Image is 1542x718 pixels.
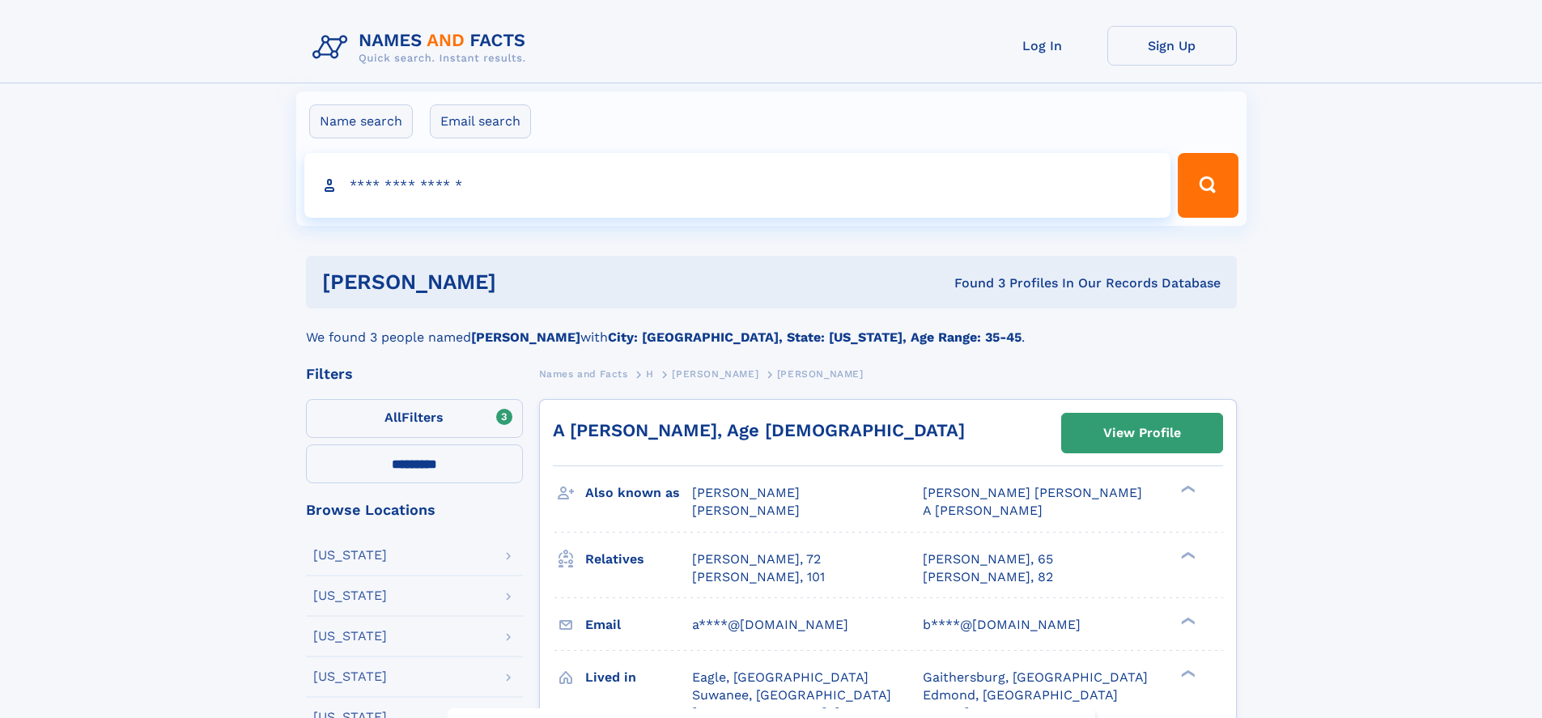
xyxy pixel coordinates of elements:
[1177,484,1196,495] div: ❯
[306,399,523,438] label: Filters
[322,272,725,292] h1: [PERSON_NAME]
[923,568,1053,586] a: [PERSON_NAME], 82
[306,503,523,517] div: Browse Locations
[672,363,758,384] a: [PERSON_NAME]
[313,549,387,562] div: [US_STATE]
[1107,26,1237,66] a: Sign Up
[585,664,692,691] h3: Lived in
[1177,550,1196,560] div: ❯
[692,568,825,586] a: [PERSON_NAME], 101
[553,420,965,440] a: A [PERSON_NAME], Age [DEMOGRAPHIC_DATA]
[585,546,692,573] h3: Relatives
[692,503,800,518] span: [PERSON_NAME]
[306,26,539,70] img: Logo Names and Facts
[313,630,387,643] div: [US_STATE]
[692,669,869,685] span: Eagle, [GEOGRAPHIC_DATA]
[1178,153,1238,218] button: Search Button
[585,479,692,507] h3: Also known as
[1062,414,1222,452] a: View Profile
[313,589,387,602] div: [US_STATE]
[692,687,891,703] span: Suwanee, [GEOGRAPHIC_DATA]
[923,503,1043,518] span: A [PERSON_NAME]
[725,274,1221,292] div: Found 3 Profiles In Our Records Database
[304,153,1171,218] input: search input
[306,367,523,381] div: Filters
[306,308,1237,347] div: We found 3 people named with .
[672,368,758,380] span: [PERSON_NAME]
[923,687,1118,703] span: Edmond, [GEOGRAPHIC_DATA]
[539,363,628,384] a: Names and Facts
[692,485,800,500] span: [PERSON_NAME]
[313,670,387,683] div: [US_STATE]
[923,669,1148,685] span: Gaithersburg, [GEOGRAPHIC_DATA]
[430,104,531,138] label: Email search
[309,104,413,138] label: Name search
[1177,615,1196,626] div: ❯
[471,329,580,345] b: [PERSON_NAME]
[646,368,654,380] span: H
[384,410,401,425] span: All
[646,363,654,384] a: H
[777,368,864,380] span: [PERSON_NAME]
[1103,414,1181,452] div: View Profile
[692,550,821,568] a: [PERSON_NAME], 72
[1177,668,1196,678] div: ❯
[585,611,692,639] h3: Email
[978,26,1107,66] a: Log In
[923,485,1142,500] span: [PERSON_NAME] [PERSON_NAME]
[608,329,1022,345] b: City: [GEOGRAPHIC_DATA], State: [US_STATE], Age Range: 35-45
[923,550,1053,568] a: [PERSON_NAME], 65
